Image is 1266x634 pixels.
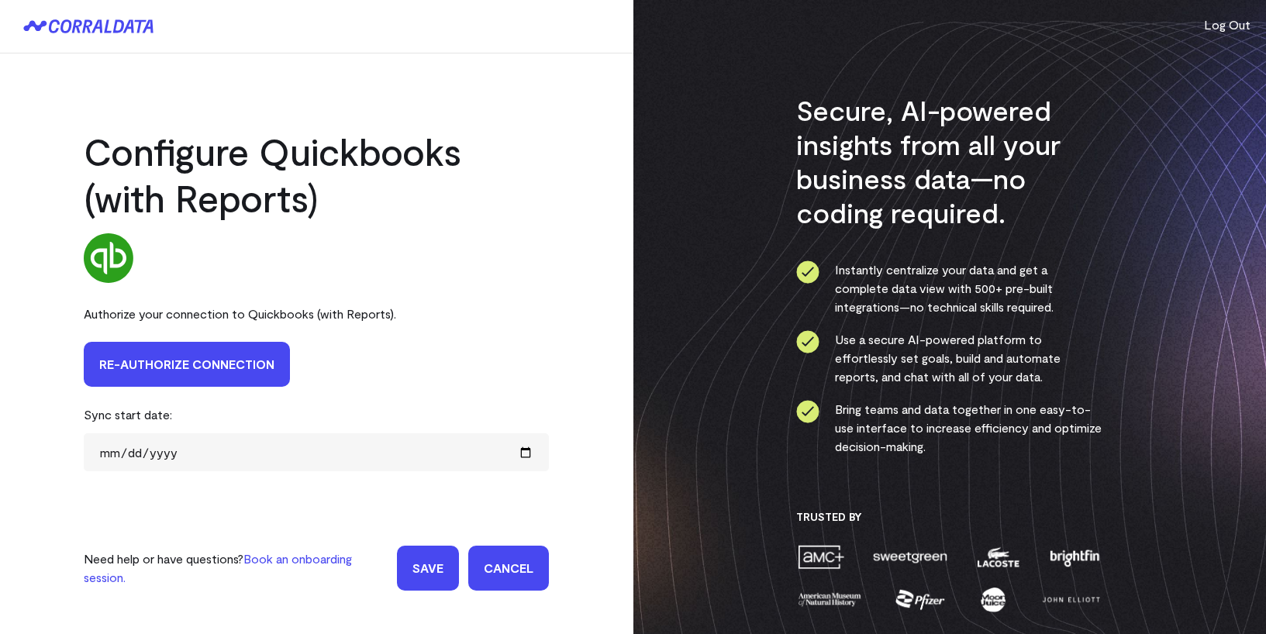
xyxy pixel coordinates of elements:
[796,260,819,284] img: ico-check-circle-4b19435c.svg
[84,396,549,433] div: Sync start date:
[84,550,388,587] p: Need help or have questions?
[1047,543,1102,570] img: brightfin-a251e171.png
[1040,586,1102,613] img: john-elliott-25751c40.png
[796,543,846,570] img: amc-0b11a8f1.png
[796,330,819,353] img: ico-check-circle-4b19435c.svg
[397,546,459,591] input: Save
[84,233,133,283] img: quickbooks-67797952.svg
[84,128,549,221] h2: Configure Quickbooks (with Reports)
[468,546,549,591] a: Cancel
[796,586,863,613] img: amnh-5afada46.png
[978,586,1009,613] img: moon-juice-c312e729.png
[796,330,1102,386] li: Use a secure AI-powered platform to effortlessly set goals, build and automate reports, and chat ...
[796,260,1102,316] li: Instantly centralize your data and get a complete data view with 500+ pre-built integrations—no t...
[871,543,949,570] img: sweetgreen-1d1fb32c.png
[796,93,1102,229] h3: Secure, AI-powered insights from all your business data—no coding required.
[796,400,819,423] img: ico-check-circle-4b19435c.svg
[796,400,1102,456] li: Bring teams and data together in one easy-to-use interface to increase efficiency and optimize de...
[796,510,1102,524] h3: Trusted By
[84,342,290,387] a: Re-authorize Connection
[1204,16,1250,34] button: Log Out
[975,543,1021,570] img: lacoste-7a6b0538.png
[894,586,947,613] img: pfizer-e137f5fc.png
[84,295,549,333] div: Authorize your connection to Quickbooks (with Reports).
